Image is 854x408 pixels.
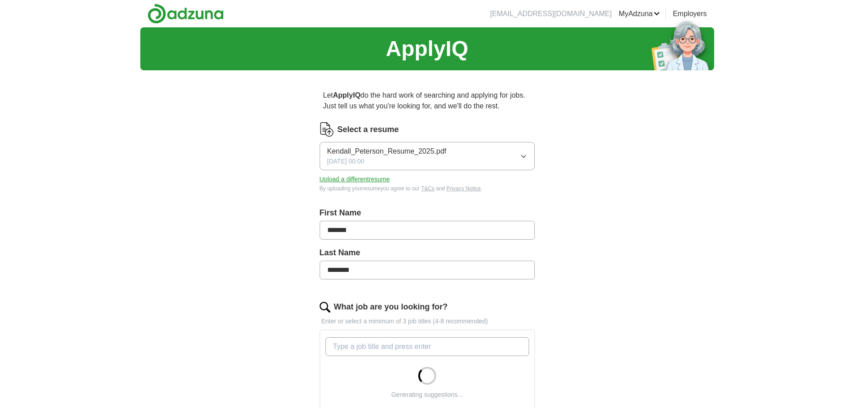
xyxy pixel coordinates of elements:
[320,142,535,170] button: Kendall_Peterson_Resume_2025.pdf[DATE] 00:00
[673,9,707,19] a: Employers
[619,9,660,19] a: MyAdzuna
[490,9,611,19] li: [EMAIL_ADDRESS][DOMAIN_NAME]
[421,185,434,192] a: T&Cs
[320,302,330,313] img: search.png
[333,91,360,99] strong: ApplyIQ
[320,247,535,259] label: Last Name
[391,390,463,399] div: Generating suggestions...
[320,86,535,115] p: Let do the hard work of searching and applying for jobs. Just tell us what you're looking for, an...
[320,185,535,193] div: By uploading your resume you agree to our and .
[325,337,529,356] input: Type a job title and press enter
[327,157,364,166] span: [DATE] 00:00
[320,122,334,137] img: CV Icon
[447,185,481,192] a: Privacy Notice
[338,124,399,136] label: Select a resume
[334,301,448,313] label: What job are you looking for?
[147,4,224,24] img: Adzuna logo
[320,175,390,184] button: Upload a differentresume
[386,33,468,65] h1: ApplyIQ
[320,207,535,219] label: First Name
[320,317,535,326] p: Enter or select a minimum of 3 job titles (4-8 recommended)
[327,146,447,157] span: Kendall_Peterson_Resume_2025.pdf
